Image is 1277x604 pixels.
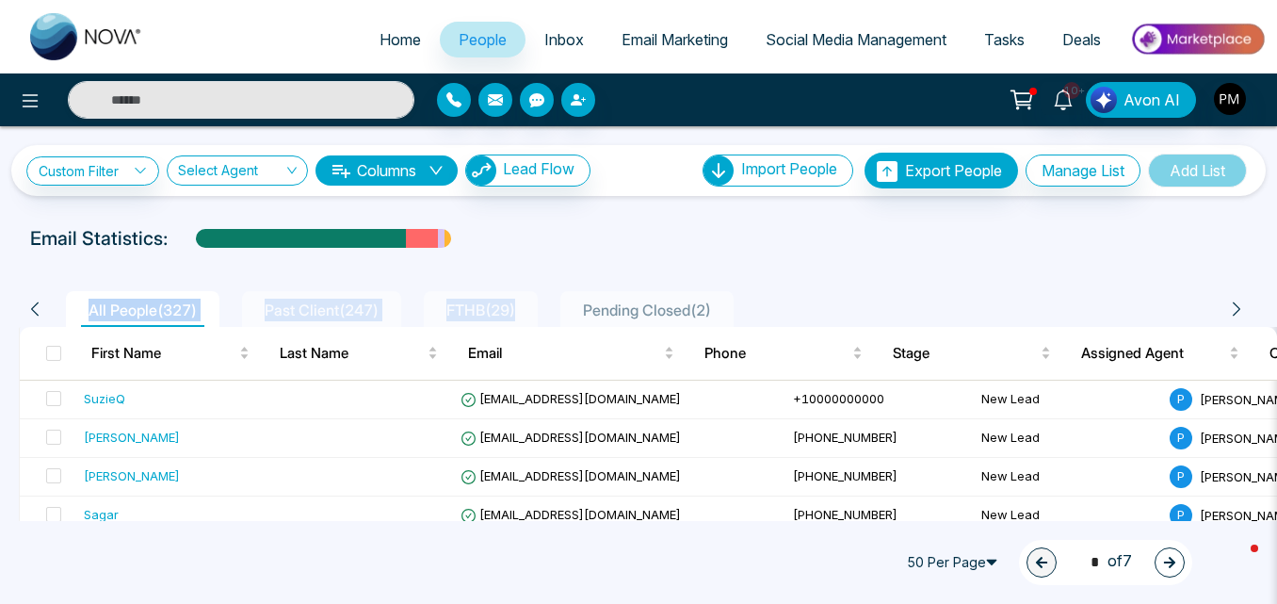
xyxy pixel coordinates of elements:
span: First Name [91,342,235,365]
button: Avon AI [1086,82,1196,118]
span: FTHB ( 29 ) [439,301,523,319]
span: of 7 [1079,549,1132,575]
a: Home [361,22,440,57]
a: Custom Filter [26,156,159,186]
span: Stage [893,342,1037,365]
a: People [440,22,525,57]
a: Social Media Management [747,22,965,57]
span: Home [380,30,421,49]
a: Tasks [965,22,1043,57]
span: Inbox [544,30,584,49]
span: All People ( 327 ) [81,301,204,319]
img: Lead Flow [1091,87,1117,113]
span: +10000000000 [793,391,884,406]
img: Market-place.gif [1129,18,1266,60]
td: New Lead [974,497,1162,535]
span: P [1170,427,1192,449]
th: First Name [76,327,265,380]
span: [PHONE_NUMBER] [793,430,897,445]
span: down [428,163,444,178]
span: [PHONE_NUMBER] [793,468,897,483]
span: Lead Flow [503,159,574,178]
span: Past Client ( 247 ) [257,301,386,319]
a: Inbox [525,22,603,57]
th: Phone [689,327,878,380]
a: Deals [1043,22,1120,57]
th: Email [453,327,689,380]
span: [EMAIL_ADDRESS][DOMAIN_NAME] [461,391,681,406]
span: Import People [741,159,837,178]
th: Stage [878,327,1066,380]
span: P [1170,504,1192,527]
a: 10+ [1041,82,1086,115]
button: Lead Flow [465,155,590,187]
span: Email [468,342,660,365]
span: Avon AI [1123,89,1180,111]
span: Deals [1062,30,1101,49]
div: [PERSON_NAME] [84,466,180,485]
span: [PHONE_NUMBER] [793,507,897,522]
span: Email Marketing [622,30,728,49]
span: Phone [704,342,849,365]
span: P [1170,388,1192,411]
span: Assigned Agent [1081,342,1225,365]
div: [PERSON_NAME] [84,428,180,447]
p: Email Statistics: [30,224,168,253]
td: New Lead [974,458,1162,497]
a: Email Marketing [603,22,747,57]
iframe: Intercom live chat [1213,540,1258,585]
span: People [459,30,507,49]
th: Assigned Agent [1066,327,1254,380]
span: [EMAIL_ADDRESS][DOMAIN_NAME] [461,507,681,522]
div: Sagar [84,505,119,524]
span: Export People [905,161,1002,180]
img: User Avatar [1214,83,1246,115]
span: [EMAIL_ADDRESS][DOMAIN_NAME] [461,468,681,483]
span: Pending Closed ( 2 ) [575,301,719,319]
button: Manage List [1026,155,1140,187]
span: 10+ [1063,82,1080,99]
span: 50 Per Page [898,547,1011,578]
span: Last Name [280,342,424,365]
button: Export People [865,153,1018,188]
span: Tasks [984,30,1025,49]
a: Lead FlowLead Flow [458,155,590,187]
img: Lead Flow [466,155,496,186]
button: Columnsdown [315,155,458,186]
img: Nova CRM Logo [30,13,143,60]
th: Last Name [265,327,453,380]
div: SuzieQ [84,389,125,408]
span: Social Media Management [766,30,946,49]
td: New Lead [974,419,1162,458]
span: P [1170,465,1192,488]
span: [EMAIL_ADDRESS][DOMAIN_NAME] [461,430,681,445]
td: New Lead [974,381,1162,419]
